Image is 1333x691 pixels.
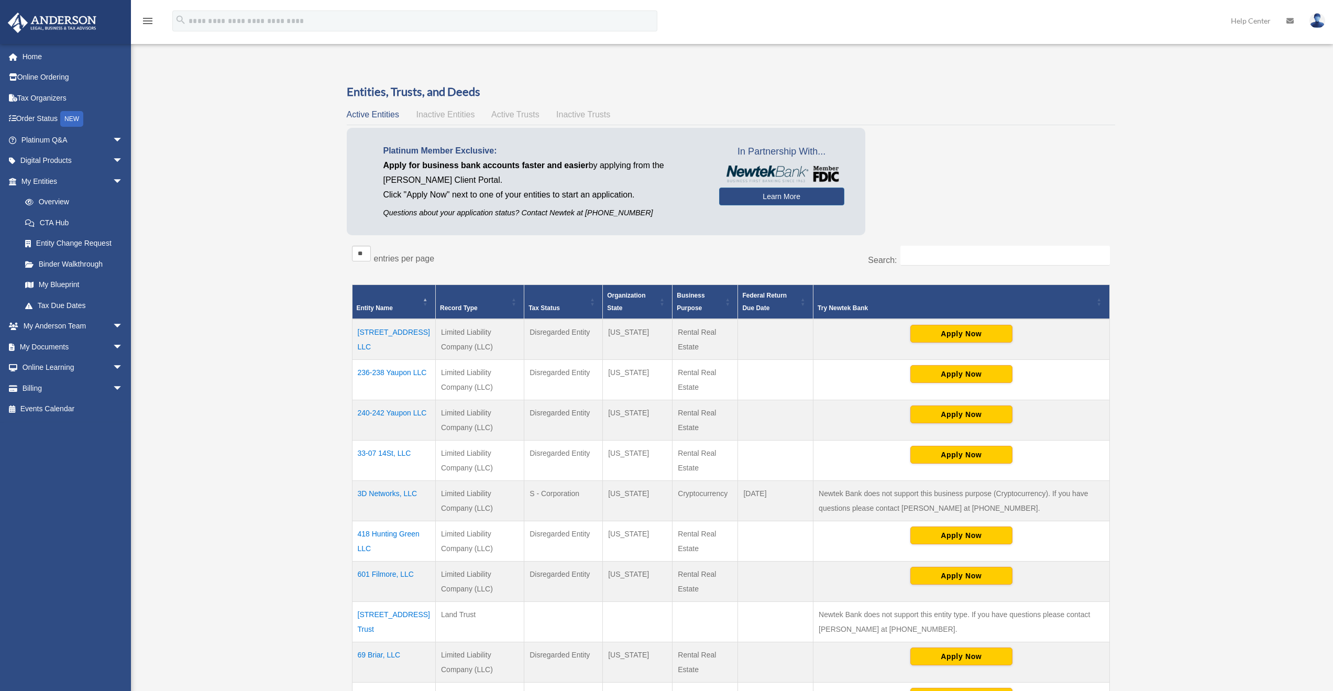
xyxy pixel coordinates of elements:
[603,561,673,601] td: [US_STATE]
[416,110,475,119] span: Inactive Entities
[603,521,673,561] td: [US_STATE]
[742,292,787,312] span: Federal Return Due Date
[383,144,703,158] p: Platinum Member Exclusive:
[435,480,524,521] td: Limited Liability Company (LLC)
[7,316,139,337] a: My Anderson Teamarrow_drop_down
[7,129,139,150] a: Platinum Q&Aarrow_drop_down
[352,480,435,521] td: 3D Networks, LLC
[5,13,100,33] img: Anderson Advisors Platinum Portal
[673,400,738,440] td: Rental Real Estate
[556,110,610,119] span: Inactive Trusts
[15,254,134,275] a: Binder Walkthrough
[673,440,738,480] td: Rental Real Estate
[524,642,603,682] td: Disregarded Entity
[15,295,134,316] a: Tax Due Dates
[352,642,435,682] td: 69 Briar, LLC
[524,440,603,480] td: Disregarded Entity
[352,400,435,440] td: 240-242 Yaupon LLC
[524,319,603,360] td: Disregarded Entity
[7,171,134,192] a: My Entitiesarrow_drop_down
[113,171,134,192] span: arrow_drop_down
[524,480,603,521] td: S - Corporation
[141,18,154,27] a: menu
[435,521,524,561] td: Limited Liability Company (LLC)
[603,440,673,480] td: [US_STATE]
[673,642,738,682] td: Rental Real Estate
[724,166,839,182] img: NewtekBankLogoSM.png
[603,319,673,360] td: [US_STATE]
[347,110,399,119] span: Active Entities
[603,359,673,400] td: [US_STATE]
[813,601,1109,642] td: Newtek Bank does not support this entity type. If you have questions please contact [PERSON_NAME]...
[673,521,738,561] td: Rental Real Estate
[383,158,703,188] p: by applying from the [PERSON_NAME] Client Portal.
[7,378,139,399] a: Billingarrow_drop_down
[719,144,844,160] span: In Partnership With...
[383,161,589,170] span: Apply for business bank accounts faster and easier
[524,561,603,601] td: Disregarded Entity
[910,446,1012,464] button: Apply Now
[528,304,560,312] span: Tax Status
[175,14,186,26] i: search
[7,108,139,130] a: Order StatusNEW
[113,129,134,151] span: arrow_drop_down
[813,284,1109,319] th: Try Newtek Bank : Activate to sort
[15,192,128,213] a: Overview
[1309,13,1325,28] img: User Pic
[607,292,645,312] span: Organization State
[357,304,393,312] span: Entity Name
[141,15,154,27] i: menu
[7,87,139,108] a: Tax Organizers
[374,254,435,263] label: entries per page
[113,378,134,399] span: arrow_drop_down
[910,527,1012,544] button: Apply Now
[352,284,435,319] th: Entity Name: Activate to invert sorting
[7,336,139,357] a: My Documentsarrow_drop_down
[352,359,435,400] td: 236-238 Yaupon LLC
[15,212,134,233] a: CTA Hub
[524,359,603,400] td: Disregarded Entity
[435,440,524,480] td: Limited Liability Company (LLC)
[440,304,478,312] span: Record Type
[738,480,813,521] td: [DATE]
[910,567,1012,585] button: Apply Now
[352,601,435,642] td: [STREET_ADDRESS] Trust
[910,365,1012,383] button: Apply Now
[352,521,435,561] td: 418 Hunting Green LLC
[435,284,524,319] th: Record Type: Activate to sort
[673,319,738,360] td: Rental Real Estate
[7,67,139,88] a: Online Ordering
[673,480,738,521] td: Cryptocurrency
[7,46,139,67] a: Home
[435,601,524,642] td: Land Trust
[910,405,1012,423] button: Apply Now
[113,150,134,172] span: arrow_drop_down
[910,648,1012,665] button: Apply Now
[7,150,139,171] a: Digital Productsarrow_drop_down
[435,642,524,682] td: Limited Liability Company (LLC)
[113,336,134,358] span: arrow_drop_down
[352,319,435,360] td: [STREET_ADDRESS] LLC
[435,319,524,360] td: Limited Liability Company (LLC)
[383,188,703,202] p: Click "Apply Now" next to one of your entities to start an application.
[15,275,134,295] a: My Blueprint
[352,561,435,601] td: 601 Filmore, LLC
[60,111,83,127] div: NEW
[677,292,704,312] span: Business Purpose
[603,284,673,319] th: Organization State: Activate to sort
[818,302,1093,314] div: Try Newtek Bank
[435,359,524,400] td: Limited Liability Company (LLC)
[603,480,673,521] td: [US_STATE]
[491,110,539,119] span: Active Trusts
[524,521,603,561] td: Disregarded Entity
[524,400,603,440] td: Disregarded Entity
[7,399,139,420] a: Events Calendar
[7,357,139,378] a: Online Learningarrow_drop_down
[15,233,134,254] a: Entity Change Request
[383,206,703,220] p: Questions about your application status? Contact Newtek at [PHONE_NUMBER]
[113,357,134,379] span: arrow_drop_down
[603,642,673,682] td: [US_STATE]
[813,480,1109,521] td: Newtek Bank does not support this business purpose (Cryptocurrency). If you have questions please...
[352,440,435,480] td: 33-07 14St, LLC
